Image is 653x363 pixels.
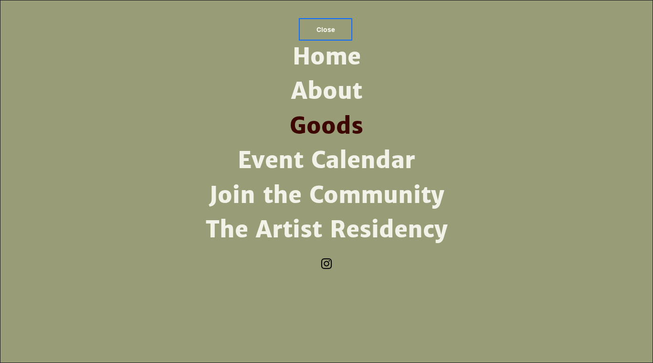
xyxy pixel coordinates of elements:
[202,143,451,178] a: Event Calendar
[316,26,335,33] span: Close
[202,40,451,74] a: Home
[319,256,334,271] ul: Social Bar
[202,40,451,247] nav: Site
[202,74,451,108] a: About
[300,19,351,40] button: Close
[202,178,451,213] a: Join the Community
[202,213,451,247] a: The Artist Residency
[319,256,334,271] img: Instagram
[202,109,451,143] a: Goods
